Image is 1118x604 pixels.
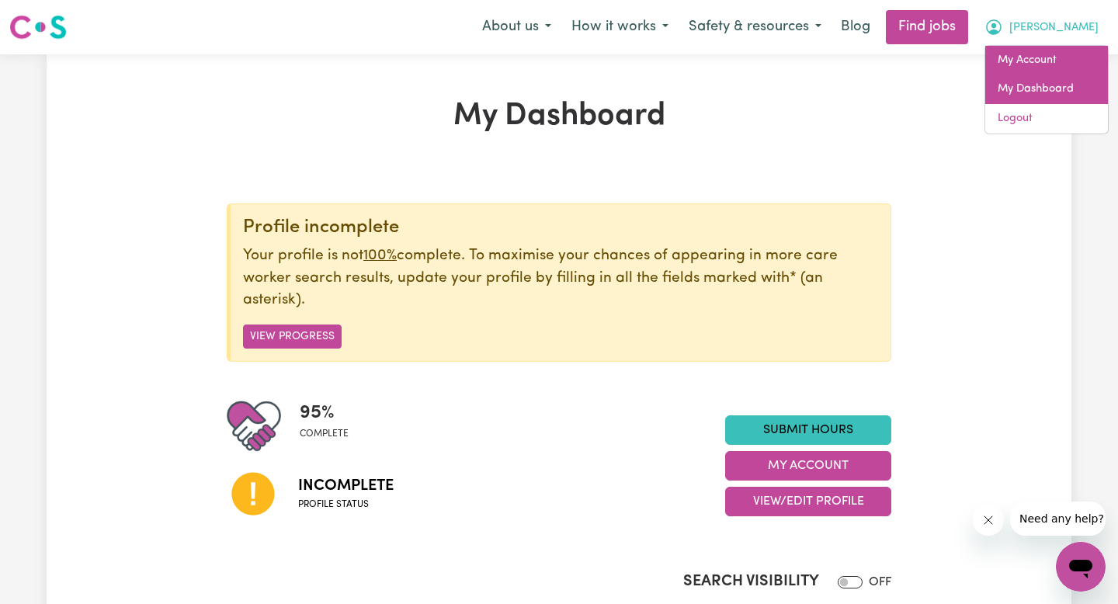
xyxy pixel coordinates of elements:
[725,451,891,481] button: My Account
[298,498,394,512] span: Profile status
[974,11,1109,43] button: My Account
[1056,542,1106,592] iframe: Button to launch messaging window
[869,576,891,588] span: OFF
[561,11,679,43] button: How it works
[1010,502,1106,536] iframe: Message from company
[243,325,342,349] button: View Progress
[363,248,397,263] u: 100%
[725,415,891,445] a: Submit Hours
[227,98,891,135] h1: My Dashboard
[886,10,968,44] a: Find jobs
[973,505,1004,536] iframe: Close message
[984,45,1109,134] div: My Account
[243,217,878,239] div: Profile incomplete
[725,487,891,516] button: View/Edit Profile
[679,11,832,43] button: Safety & resources
[683,570,819,593] label: Search Visibility
[985,75,1108,104] a: My Dashboard
[298,474,394,498] span: Incomplete
[1009,19,1099,36] span: [PERSON_NAME]
[9,9,67,45] a: Careseekers logo
[9,13,67,41] img: Careseekers logo
[832,10,880,44] a: Blog
[985,46,1108,75] a: My Account
[300,399,361,453] div: Profile completeness: 95%
[300,427,349,441] span: complete
[300,399,349,427] span: 95 %
[472,11,561,43] button: About us
[985,104,1108,134] a: Logout
[243,245,878,312] p: Your profile is not complete. To maximise your chances of appearing in more care worker search re...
